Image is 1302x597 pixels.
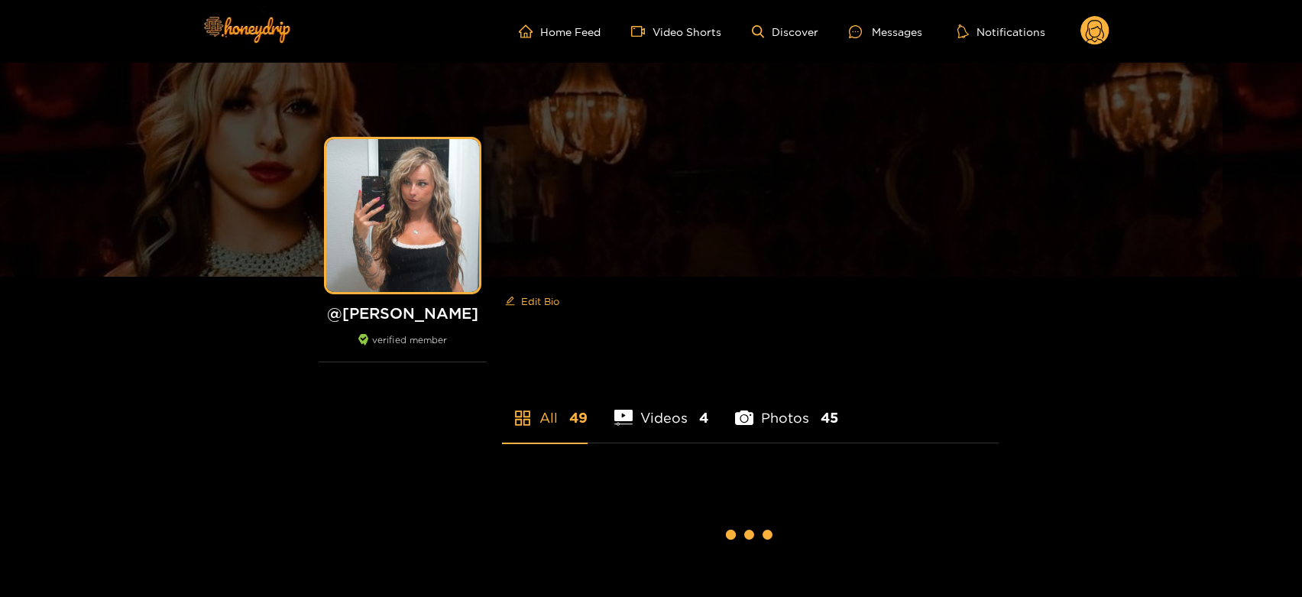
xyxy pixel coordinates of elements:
button: Notifications [953,24,1050,39]
span: edit [505,296,515,307]
div: Messages [849,23,922,41]
span: appstore [513,409,532,427]
button: editEdit Bio [502,289,562,313]
span: 49 [569,408,588,427]
span: 4 [699,408,708,427]
a: Discover [752,25,818,38]
li: Videos [614,374,708,443]
a: Video Shorts [631,24,721,38]
span: video-camera [631,24,653,38]
li: All [502,374,588,443]
div: verified member [319,334,487,362]
h1: @ [PERSON_NAME] [319,303,487,323]
a: Home Feed [519,24,601,38]
span: home [519,24,540,38]
li: Photos [735,374,838,443]
span: 45 [821,408,838,427]
span: Edit Bio [521,294,559,309]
